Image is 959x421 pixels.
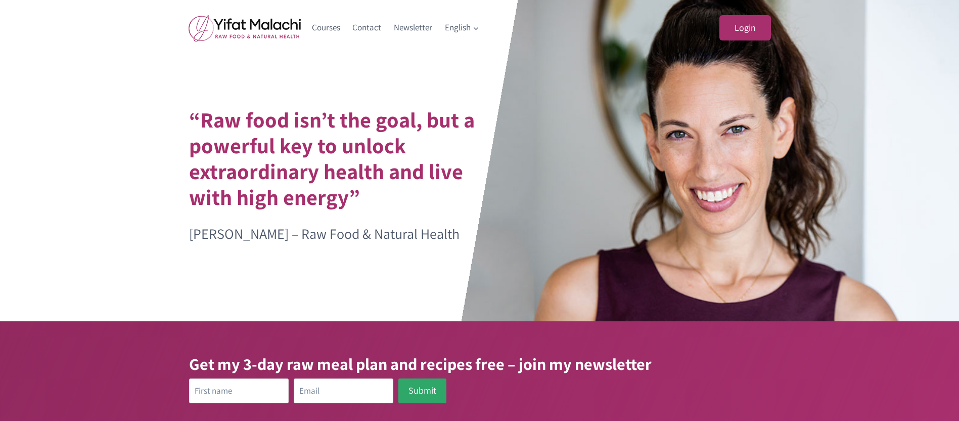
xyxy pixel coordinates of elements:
a: Contact [346,16,388,40]
p: [PERSON_NAME] – Raw Food & Natural Health [189,223,501,245]
h1: “Raw food isn’t the goal, but a powerful key to unlock extraordinary health and live with high en... [189,107,501,210]
img: yifat_logo41_en.png [189,15,301,41]
a: Login [719,15,771,41]
input: First name [189,378,289,403]
button: Submit [398,378,446,403]
a: English [438,16,485,40]
h3: Get my 3-day raw meal plan and recipes free – join my newsletter [189,352,770,376]
nav: Primary [306,16,486,40]
a: Newsletter [388,16,439,40]
span: English [445,21,479,34]
a: Courses [306,16,347,40]
input: Email [294,378,393,403]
